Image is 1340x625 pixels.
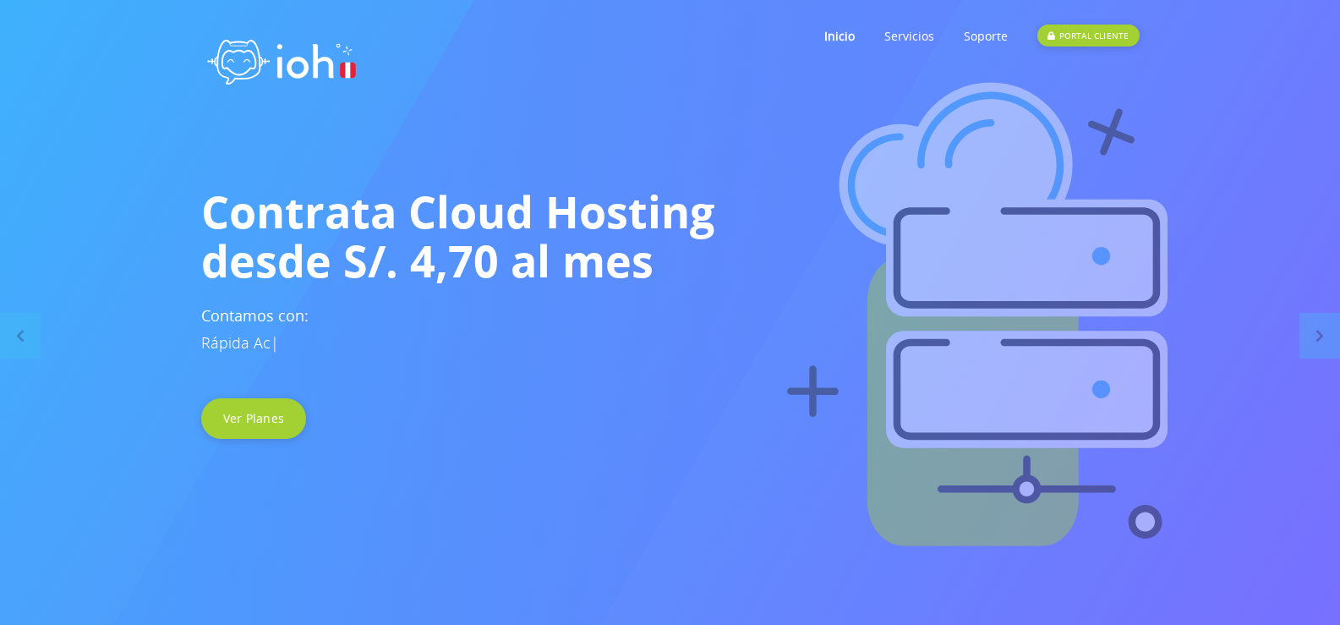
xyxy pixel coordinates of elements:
[1037,25,1139,47] div: PORTAL CLIENTE
[1037,3,1139,69] a: PORTAL CLIENTE
[201,332,271,353] span: Rápida Ac
[201,398,307,439] a: Ver Planes
[884,3,934,69] a: Servicios
[201,187,1140,285] h1: Contrata Cloud Hosting desde S/. 4,70 al mes
[201,21,362,96] img: logo ioh
[824,3,855,69] a: Inicio
[201,302,1140,356] h3: Contamos con:
[271,332,279,353] span: |
[964,3,1008,69] a: Soporte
